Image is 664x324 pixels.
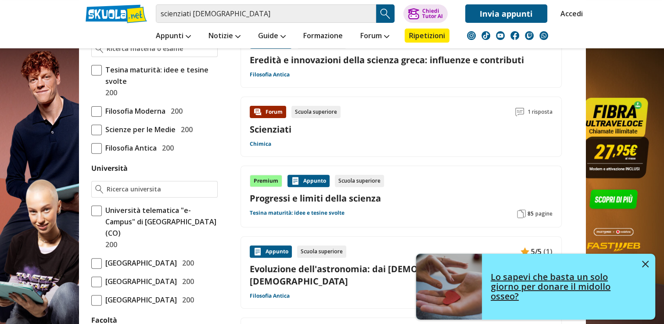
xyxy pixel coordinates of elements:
a: Evoluzione dell'astronomia: dai [DEMOGRAPHIC_DATA] ai pitagorici [DEMOGRAPHIC_DATA] [250,263,553,287]
span: Scienze per le Medie [102,124,176,135]
a: Eredità e innovazioni della scienza greca: influenze e contributi [250,54,553,66]
span: [GEOGRAPHIC_DATA] [102,276,177,287]
a: Accedi [560,4,579,23]
span: 85 [528,210,534,217]
span: 200 [179,257,194,269]
a: Tesina maturità: idee e tesine svolte [250,209,345,216]
span: 200 [102,239,117,250]
a: Appunti [154,29,193,44]
input: Ricerca materia o esame [107,44,213,53]
img: youtube [496,31,505,40]
a: Guide [256,29,288,44]
div: Scuola superiore [291,106,341,118]
span: Filosofia Antica [102,142,157,154]
img: facebook [510,31,519,40]
span: Filosofia Moderna [102,105,165,117]
img: instagram [467,31,476,40]
a: Scienziati [250,123,291,135]
span: Tesina maturità: idee e tesine svolte [102,64,218,87]
img: close [642,261,649,267]
a: Filosofia Antica [250,292,290,299]
a: Forum [358,29,391,44]
a: Lo sapevi che basta un solo giorno per donare il midollo osseo? [416,254,655,320]
span: 200 [179,294,194,306]
a: Chimica [250,140,271,148]
img: Forum contenuto [253,108,262,116]
div: Appunto [287,175,330,187]
span: [GEOGRAPHIC_DATA] [102,257,177,269]
a: Ripetizioni [405,29,449,43]
span: Università telematica "e-Campus" di [GEOGRAPHIC_DATA] (CO) [102,205,218,239]
input: Cerca appunti, riassunti o versioni [156,4,376,23]
img: tiktok [481,31,490,40]
div: Premium [250,175,282,187]
img: Pagine [517,209,526,218]
img: Appunti contenuto [291,176,300,185]
span: 200 [179,276,194,287]
img: Commenti lettura [515,108,524,116]
a: Notizie [206,29,243,44]
div: Chiedi Tutor AI [422,8,442,19]
a: Progressi e limiti della scienza [250,192,553,204]
h4: Lo sapevi che basta un solo giorno per donare il midollo osseo? [491,272,635,301]
button: Search Button [376,4,395,23]
div: Appunto [250,245,292,258]
span: (1) [543,246,553,257]
div: Scuola superiore [335,175,384,187]
span: 1 risposta [528,106,553,118]
a: Formazione [301,29,345,44]
button: ChiediTutor AI [403,4,448,23]
img: Appunti contenuto [253,247,262,256]
img: Ricerca universita [95,185,104,194]
span: 200 [102,87,117,98]
img: Cerca appunti, riassunti o versioni [379,7,392,20]
img: WhatsApp [539,31,548,40]
input: Ricerca universita [107,185,213,194]
span: pagine [535,210,553,217]
span: 200 [167,105,183,117]
span: 5/5 [531,246,542,257]
span: 200 [158,142,174,154]
img: Ricerca materia o esame [95,44,104,53]
a: Filosofia Antica [250,71,290,78]
label: Università [91,163,128,173]
img: Appunti contenuto [520,247,529,256]
span: [GEOGRAPHIC_DATA] [102,294,177,306]
img: twitch [525,31,534,40]
div: Scuola superiore [297,245,346,258]
div: Forum [250,106,286,118]
span: 200 [177,124,193,135]
a: Invia appunti [465,4,547,23]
